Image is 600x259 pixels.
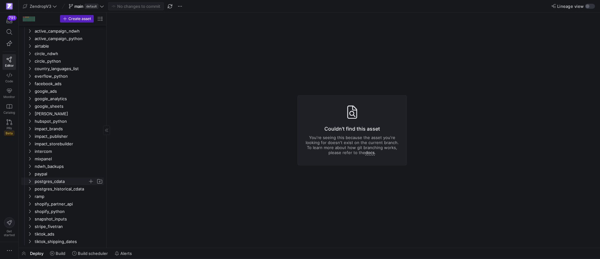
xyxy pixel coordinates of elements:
[4,229,15,237] span: Get started
[21,80,104,87] div: Press SPACE to select this row.
[35,140,103,148] span: impact_storebuilder
[67,2,106,10] button: maindefault
[7,15,17,20] div: 791
[21,193,104,200] div: Press SPACE to select this row.
[3,95,15,99] span: Monitor
[21,178,104,185] div: Press SPACE to select this row.
[305,135,399,155] p: You're seeing this because the asset you're looking for doesn't exist on the current branch. To l...
[305,125,399,132] h3: Couldn't find this asset
[21,238,104,245] div: Press SPACE to select this row.
[35,155,103,163] span: mixpanel
[2,101,16,117] a: Catalog
[21,223,104,230] div: Press SPACE to select this row.
[21,185,104,193] div: Press SPACE to select this row.
[2,215,16,239] button: Getstarted
[35,125,103,132] span: impact_brands
[35,238,103,245] span: tiktok_shipping_dates
[21,208,104,215] div: Press SPACE to select this row.
[3,111,15,114] span: Catalog
[35,118,103,125] span: hubspot_python
[35,200,103,208] span: shopify_partner_api
[78,251,108,256] span: Build scheduler
[21,170,104,178] div: Press SPACE to select this row.
[21,230,104,238] div: Press SPACE to select this row.
[2,70,16,85] a: Code
[35,215,103,223] span: snapshot_inputs
[35,80,103,87] span: facebook_ads
[35,58,103,65] span: circle_python
[21,132,104,140] div: Press SPACE to select this row.
[30,251,43,256] span: Deploy
[21,65,104,72] div: Press SPACE to select this row.
[35,65,103,72] span: country_languages_list
[35,163,103,170] span: ndwh_backups
[21,50,104,57] div: Press SPACE to select this row.
[21,102,104,110] div: Press SPACE to select this row.
[35,88,103,95] span: google_ads
[35,73,103,80] span: everflow_python
[21,140,104,148] div: Press SPACE to select this row.
[35,231,103,238] span: tiktok_ads
[35,223,103,230] span: stripe_fivetran
[21,42,104,50] div: Press SPACE to select this row.
[21,95,104,102] div: Press SPACE to select this row.
[21,155,104,163] div: Press SPACE to select this row.
[56,251,65,256] span: Build
[21,57,104,65] div: Press SPACE to select this row.
[21,27,104,35] div: Press SPACE to select this row.
[60,15,94,23] button: Create asset
[69,248,111,259] button: Build scheduler
[21,117,104,125] div: Press SPACE to select this row.
[4,131,14,136] span: Beta
[35,208,103,215] span: shopify_python
[21,2,58,10] button: ZendropV3
[85,4,98,9] span: default
[35,50,103,57] span: circle_ndwh
[35,193,103,200] span: ramp
[35,35,103,42] span: active_campaign_python
[2,85,16,101] a: Monitor
[2,117,16,138] a: PRsBeta
[35,28,103,35] span: active_campaign_ndwh
[2,15,16,26] button: 791
[21,87,104,95] div: Press SPACE to select this row.
[35,178,88,185] span: postgres_cdata
[120,251,132,256] span: Alerts
[21,125,104,132] div: Press SPACE to select this row.
[21,148,104,155] div: Press SPACE to select this row.
[112,248,135,259] button: Alerts
[21,72,104,80] div: Press SPACE to select this row.
[21,215,104,223] div: Press SPACE to select this row.
[35,185,103,193] span: postgres_historical_cdata
[74,4,83,9] span: main
[35,133,103,140] span: impact_publisher
[365,150,375,155] a: docs
[35,148,103,155] span: intercom
[30,4,51,9] span: ZendropV3
[47,248,68,259] button: Build
[35,43,103,50] span: airtable
[6,3,12,9] img: https://storage.googleapis.com/y42-prod-data-exchange/images/qZXOSqkTtPuVcXVzF40oUlM07HVTwZXfPK0U...
[68,17,91,21] span: Create asset
[5,64,14,67] span: Editor
[21,200,104,208] div: Press SPACE to select this row.
[21,35,104,42] div: Press SPACE to select this row.
[35,95,103,102] span: google_analytics
[35,170,103,178] span: paypal
[5,79,13,83] span: Code
[2,54,16,70] a: Editor
[35,110,103,117] span: [PERSON_NAME]
[35,103,103,110] span: google_sheets
[21,110,104,117] div: Press SPACE to select this row.
[557,4,584,9] span: Lineage view
[2,1,16,12] a: https://storage.googleapis.com/y42-prod-data-exchange/images/qZXOSqkTtPuVcXVzF40oUlM07HVTwZXfPK0U...
[21,163,104,170] div: Press SPACE to select this row.
[7,126,12,130] span: PRs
